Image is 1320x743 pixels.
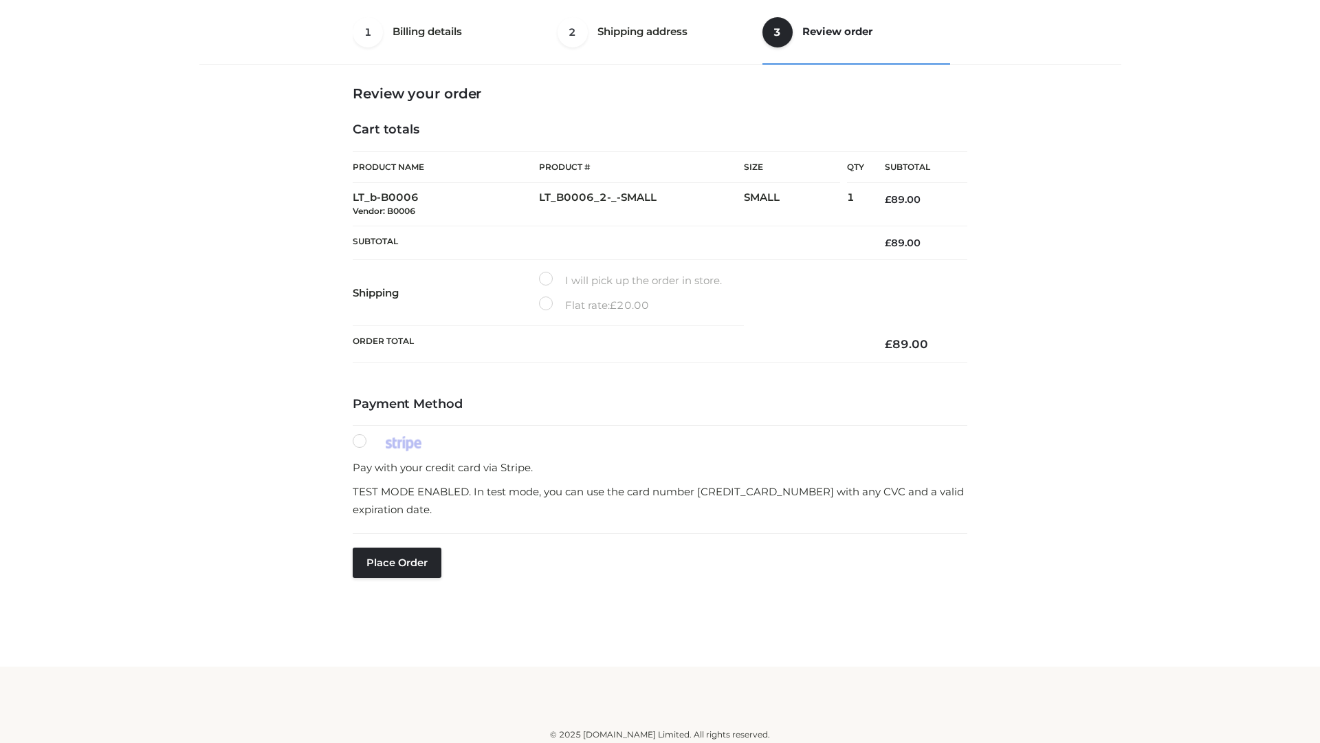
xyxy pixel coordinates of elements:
p: TEST MODE ENABLED. In test mode, you can use the card number [CREDIT_CARD_NUMBER] with any CVC an... [353,483,967,518]
label: Flat rate: [539,297,649,314]
td: LT_B0006_2-_-SMALL [539,183,744,226]
td: 1 [847,183,864,226]
td: LT_b-B0006 [353,183,539,226]
th: Product # [539,151,744,183]
bdi: 89.00 [885,193,921,206]
td: SMALL [744,183,847,226]
th: Shipping [353,260,539,326]
h4: Cart totals [353,122,967,138]
bdi: 89.00 [885,337,928,351]
button: Place order [353,548,441,578]
bdi: 89.00 [885,237,921,249]
h3: Review your order [353,85,967,102]
th: Product Name [353,151,539,183]
span: £ [885,337,892,351]
th: Subtotal [353,226,864,259]
th: Qty [847,151,864,183]
th: Order Total [353,326,864,363]
div: © 2025 [DOMAIN_NAME] Limited. All rights reserved. [204,728,1116,742]
span: £ [885,237,891,249]
h4: Payment Method [353,397,967,412]
th: Subtotal [864,152,967,183]
bdi: 20.00 [610,299,649,312]
th: Size [744,152,840,183]
label: I will pick up the order in store. [539,272,722,290]
span: £ [885,193,891,206]
span: £ [610,299,617,312]
p: Pay with your credit card via Stripe. [353,459,967,477]
small: Vendor: B0006 [353,206,415,216]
